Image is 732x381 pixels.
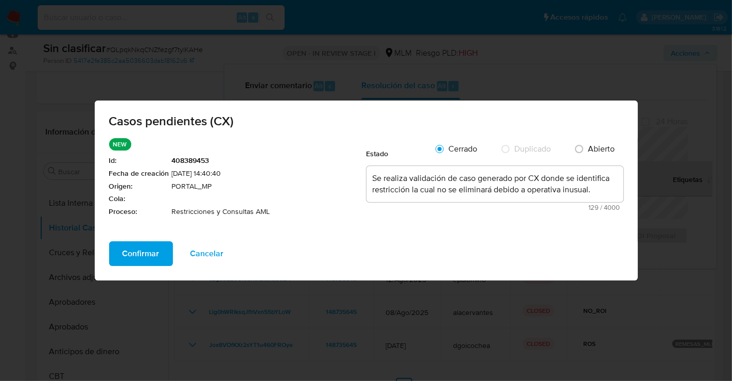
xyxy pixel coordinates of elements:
[449,143,478,155] span: Cerrado
[109,241,173,266] button: Confirmar
[109,115,623,127] span: Casos pendientes (CX)
[109,181,169,192] span: Origen :
[190,242,224,265] span: Cancelar
[123,242,160,265] span: Confirmar
[367,138,428,164] div: Estado
[177,241,237,266] button: Cancelar
[109,169,169,179] span: Fecha de creación
[367,166,623,202] textarea: Se realiza validación de caso generado por CX donde se identifica restricción la cual no se elimi...
[172,169,367,179] span: [DATE] 14:40:40
[370,204,620,211] span: Máximo 4000 caracteres
[588,143,615,155] span: Abierto
[109,138,131,151] p: NEW
[109,207,169,217] span: Proceso :
[109,156,169,166] span: Id :
[172,181,367,192] span: PORTAL_MP
[172,156,367,166] span: 408389453
[109,194,169,204] span: Cola :
[172,207,367,217] span: Restricciones y Consultas AML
